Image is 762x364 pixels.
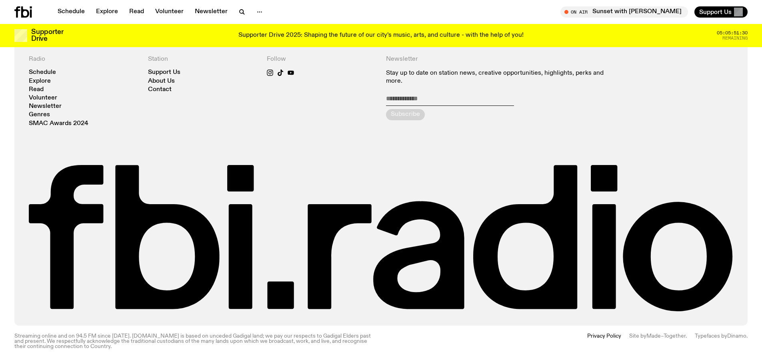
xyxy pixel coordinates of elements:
[29,121,88,127] a: SMAC Awards 2024
[29,56,138,63] h4: Radio
[386,56,614,63] h4: Newsletter
[53,6,90,18] a: Schedule
[629,333,646,339] span: Site by
[587,334,621,350] a: Privacy Policy
[695,333,727,339] span: Typefaces by
[91,6,123,18] a: Explore
[29,95,57,101] a: Volunteer
[646,333,686,339] a: Made–Together
[148,78,175,84] a: About Us
[124,6,149,18] a: Read
[267,56,376,63] h4: Follow
[148,70,180,76] a: Support Us
[14,334,376,350] p: Streaming online and on 94.5 FM since [DATE]. [DOMAIN_NAME] is based on unceded Gadigal land; we ...
[386,70,614,85] p: Stay up to date on station news, creative opportunities, highlights, perks and more.
[148,56,258,63] h4: Station
[686,333,687,339] span: .
[29,87,44,93] a: Read
[746,333,748,339] span: .
[29,78,51,84] a: Explore
[190,6,232,18] a: Newsletter
[722,36,748,40] span: Remaining
[727,333,746,339] a: Dinamo
[150,6,188,18] a: Volunteer
[238,32,524,39] p: Supporter Drive 2025: Shaping the future of our city’s music, arts, and culture - with the help o...
[29,70,56,76] a: Schedule
[29,112,50,118] a: Genres
[31,29,63,42] h3: Supporter Drive
[699,8,732,16] span: Support Us
[386,109,425,120] button: Subscribe
[148,87,172,93] a: Contact
[694,6,748,18] button: Support Us
[29,103,62,109] a: Newsletter
[717,31,748,35] span: 05:05:51:30
[560,6,688,18] button: On AirSunset with [PERSON_NAME]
